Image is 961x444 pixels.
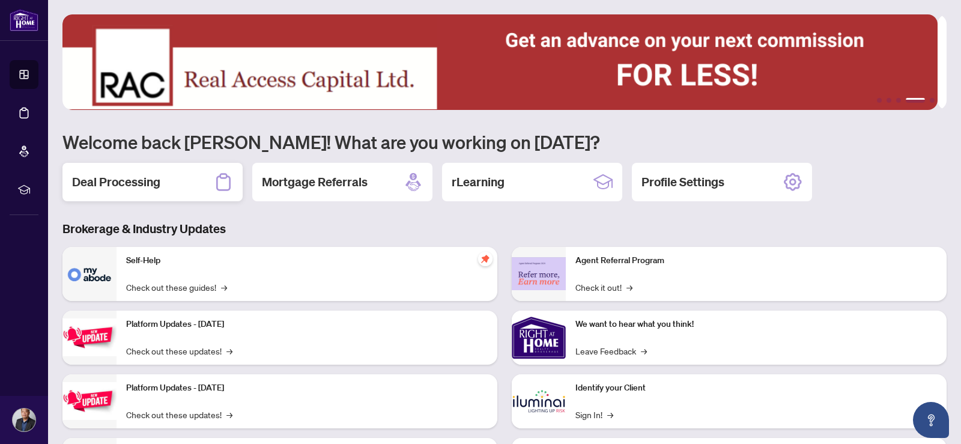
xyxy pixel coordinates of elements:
[62,14,938,110] img: Slide 3
[896,98,901,103] button: 3
[226,344,232,357] span: →
[226,408,232,421] span: →
[62,130,947,153] h1: Welcome back [PERSON_NAME]! What are you working on [DATE]?
[607,408,613,421] span: →
[221,281,227,294] span: →
[930,98,935,103] button: 5
[641,174,724,190] h2: Profile Settings
[626,281,632,294] span: →
[126,408,232,421] a: Check out these updates!→
[13,409,35,431] img: Profile Icon
[575,281,632,294] a: Check it out!→
[641,344,647,357] span: →
[512,311,566,365] img: We want to hear what you think!
[575,408,613,421] a: Sign In!→
[126,344,232,357] a: Check out these updates!→
[62,220,947,237] h3: Brokerage & Industry Updates
[126,382,488,395] p: Platform Updates - [DATE]
[478,252,493,266] span: pushpin
[512,257,566,290] img: Agent Referral Program
[452,174,505,190] h2: rLearning
[877,98,882,103] button: 1
[10,9,38,31] img: logo
[512,374,566,428] img: Identify your Client
[62,318,117,356] img: Platform Updates - July 21, 2025
[575,254,937,267] p: Agent Referral Program
[126,254,488,267] p: Self-Help
[906,98,925,103] button: 4
[126,281,227,294] a: Check out these guides!→
[887,98,891,103] button: 2
[575,318,937,331] p: We want to hear what you think!
[575,344,647,357] a: Leave Feedback→
[72,174,160,190] h2: Deal Processing
[62,382,117,420] img: Platform Updates - July 8, 2025
[575,382,937,395] p: Identify your Client
[126,318,488,331] p: Platform Updates - [DATE]
[262,174,368,190] h2: Mortgage Referrals
[62,247,117,301] img: Self-Help
[913,402,949,438] button: Open asap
